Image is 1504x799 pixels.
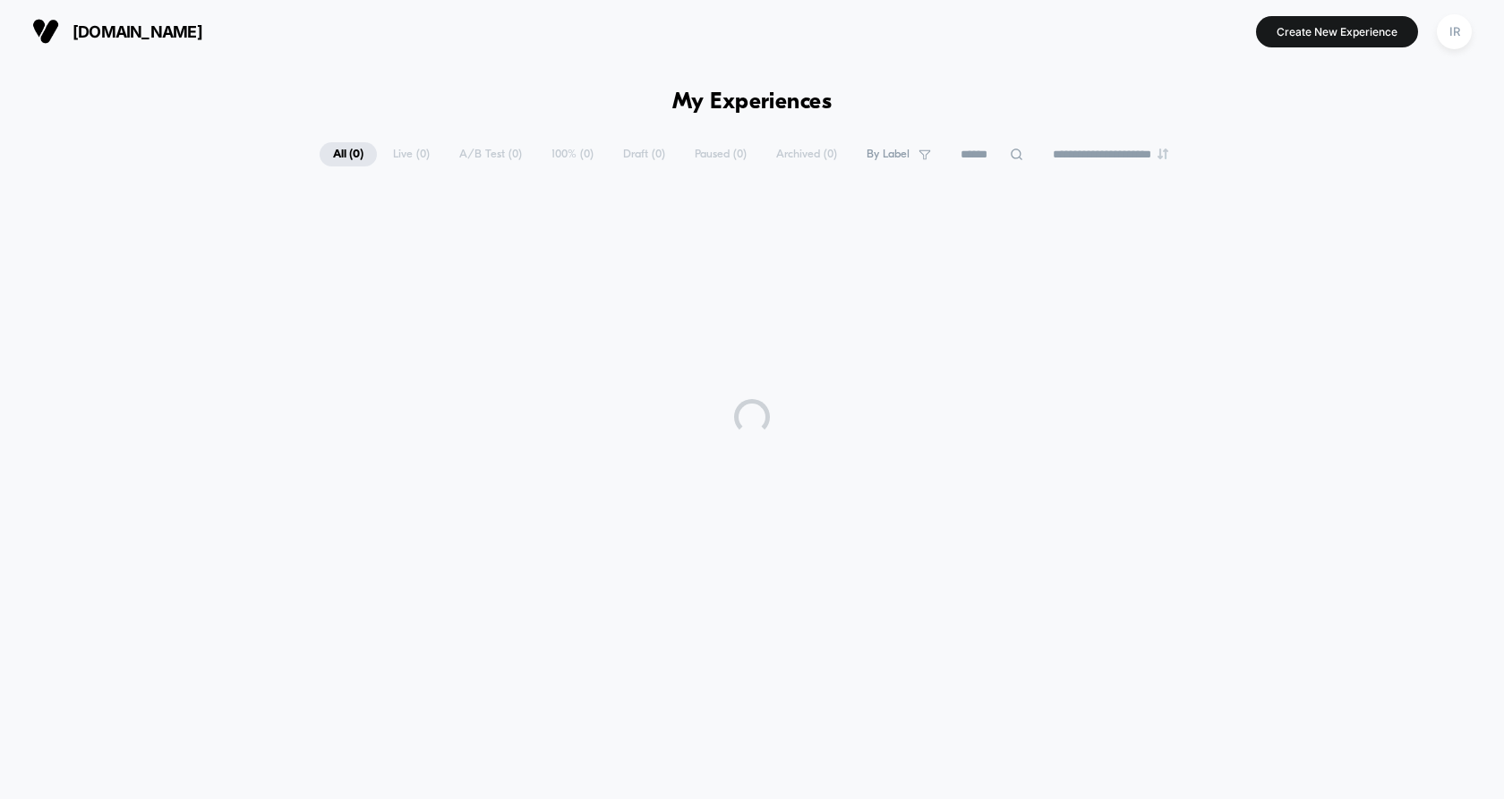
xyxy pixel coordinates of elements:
span: [DOMAIN_NAME] [73,22,202,41]
img: Visually logo [32,18,59,45]
button: Create New Experience [1256,16,1418,47]
img: end [1158,149,1168,159]
span: By Label [867,148,910,161]
span: All ( 0 ) [320,142,377,166]
h1: My Experiences [672,89,833,115]
button: [DOMAIN_NAME] [27,17,208,46]
div: IR [1437,14,1472,49]
button: IR [1431,13,1477,50]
